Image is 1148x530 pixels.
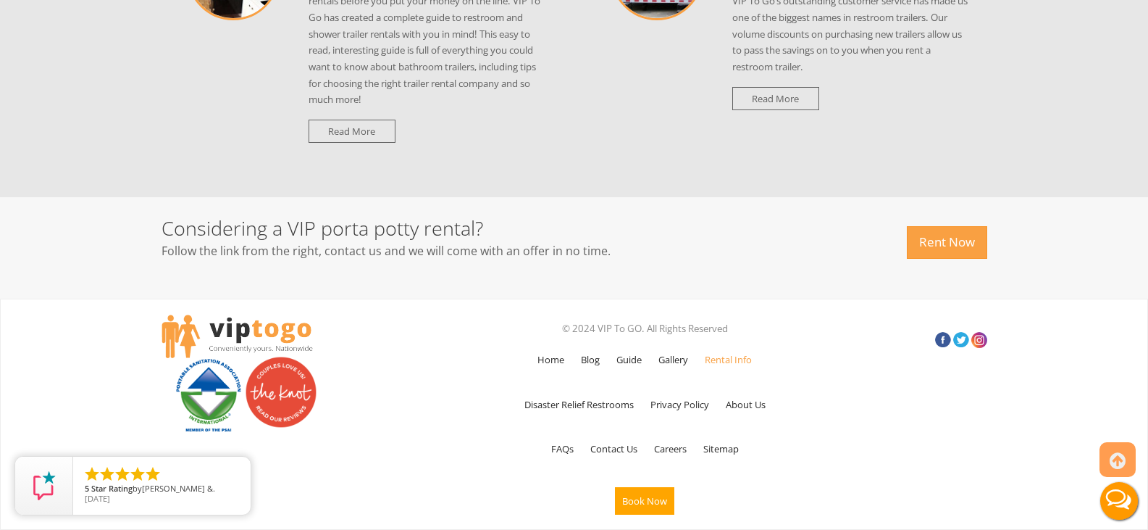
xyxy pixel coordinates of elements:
a: Home [530,339,571,381]
span: Star Rating [91,483,133,494]
a: Rent Now [907,226,987,259]
a: About Us [718,384,773,426]
h2: Considering a VIP porta potty rental? [162,218,776,239]
li:  [129,465,146,483]
a: Guide [609,339,649,381]
li:  [99,465,116,483]
a: Facebook [935,332,951,348]
a: Book Now [608,473,682,529]
span: by [85,484,239,494]
span: [PERSON_NAME] &. [142,483,215,494]
li:  [114,465,131,483]
img: PSAI Member Logo [172,356,245,433]
p: Follow the link from the right, contact us and we will come with an offer in no time. [162,239,776,262]
a: Privacy Policy [643,384,716,426]
a: Rental Info [697,339,759,381]
a: Read More [309,120,395,144]
p: © 2024 VIP To GO. All Rights Reserved [433,319,857,339]
a: Sitemap [696,428,746,470]
a: Twitter [953,332,969,348]
img: viptogo LogoVIPTOGO [162,315,313,358]
img: Couples love us! See our reviews on The Knot. [245,356,317,428]
button: Live Chat [1090,472,1148,530]
a: Disaster Relief Restrooms [517,384,641,426]
span: 5 [85,483,89,494]
li:  [144,465,162,483]
a: Gallery [651,339,695,381]
span: [DATE] [85,493,110,504]
a: Contact Us [583,428,645,470]
button: Book Now [615,487,674,515]
a: FAQs [544,428,581,470]
a: Blog [574,339,607,381]
a: Read More [732,87,819,111]
img: Review Rating [30,471,59,500]
li:  [83,465,101,483]
a: Careers [647,428,694,470]
a: Insta [971,332,987,348]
